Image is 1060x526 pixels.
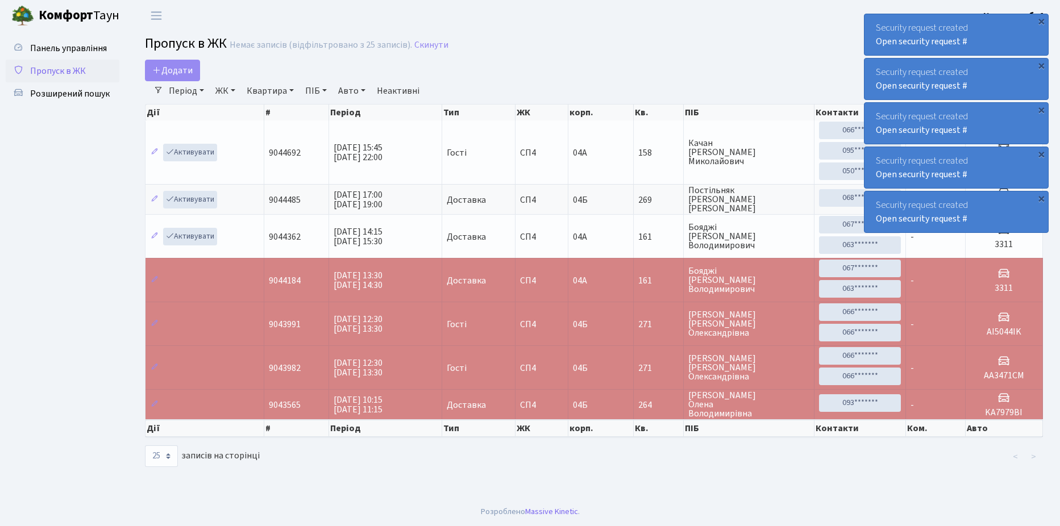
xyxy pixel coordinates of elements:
[634,105,684,120] th: Кв.
[334,189,383,211] span: [DATE] 17:00 [DATE] 19:00
[6,37,119,60] a: Панель управління
[329,420,443,437] th: Період
[911,231,914,243] span: -
[334,81,370,101] a: Авто
[264,105,329,120] th: #
[334,226,383,248] span: [DATE] 14:15 [DATE] 15:30
[39,6,119,26] span: Таун
[1036,193,1047,204] div: ×
[447,364,467,373] span: Гості
[334,269,383,291] span: [DATE] 13:30 [DATE] 14:30
[146,420,264,437] th: Дії
[264,420,329,437] th: #
[911,318,914,331] span: -
[573,399,588,411] span: 04Б
[520,195,563,204] span: СП4
[688,266,809,294] span: Бояджі [PERSON_NAME] Володимирович
[876,212,967,225] a: Open security request #
[520,276,563,285] span: СП4
[164,81,209,101] a: Період
[269,231,301,243] span: 9044362
[142,6,171,25] button: Переключити навігацію
[638,195,679,204] span: 269
[638,364,679,373] span: 271
[520,232,563,241] span: СП4
[269,362,301,374] span: 9043982
[573,318,588,331] span: 04Б
[6,60,119,82] a: Пропуск в ЖК
[876,124,967,136] a: Open security request #
[516,105,568,120] th: ЖК
[334,394,383,416] span: [DATE] 10:15 [DATE] 11:15
[970,283,1038,294] h5: 3311
[269,318,301,331] span: 9043991
[1036,148,1047,160] div: ×
[638,148,679,157] span: 158
[447,148,467,157] span: Гості
[573,274,587,287] span: 04А
[211,81,240,101] a: ЖК
[573,231,587,243] span: 04А
[163,228,217,245] a: Активувати
[447,232,486,241] span: Доставка
[688,310,809,337] span: [PERSON_NAME] [PERSON_NAME] Олександрівна
[814,420,906,437] th: Контакти
[688,186,809,213] span: Постільняк [PERSON_NAME] [PERSON_NAME]
[970,327,1038,337] h5: AI5044IK
[864,147,1048,188] div: Security request created
[145,34,227,53] span: Пропуск в ЖК
[442,420,516,437] th: Тип
[864,14,1048,55] div: Security request created
[638,320,679,329] span: 271
[573,147,587,159] span: 04А
[970,407,1038,418] h5: KA7979BI
[966,420,1043,437] th: Авто
[688,223,809,250] span: Бояджі [PERSON_NAME] Володимирович
[688,354,809,381] span: [PERSON_NAME] [PERSON_NAME] Олександрівна
[447,400,486,410] span: Доставка
[568,105,634,120] th: корп.
[520,400,563,410] span: СП4
[1036,104,1047,115] div: ×
[1036,15,1047,27] div: ×
[814,105,906,120] th: Контакти
[152,64,193,77] span: Додати
[1036,60,1047,71] div: ×
[11,5,34,27] img: logo.png
[876,80,967,92] a: Open security request #
[230,40,412,51] div: Немає записів (відфільтровано з 25 записів).
[145,60,200,81] a: Додати
[688,139,809,166] span: Качан [PERSON_NAME] Миколайович
[688,391,809,418] span: [PERSON_NAME] Олена Володимирівна
[163,191,217,208] a: Активувати
[269,147,301,159] span: 9044692
[301,81,331,101] a: ПІБ
[30,65,86,77] span: Пропуск в ЖК
[447,276,486,285] span: Доставка
[372,81,424,101] a: Неактивні
[6,82,119,105] a: Розширений пошук
[525,506,578,517] a: Massive Kinetic
[30,87,110,100] span: Розширений пошук
[269,399,301,411] span: 9043565
[269,274,301,287] span: 9044184
[568,420,634,437] th: корп.
[906,420,966,437] th: Ком.
[638,232,679,241] span: 161
[242,81,298,101] a: Квартира
[520,148,563,157] span: СП4
[481,506,580,518] div: Розроблено .
[983,10,1046,22] b: Консьєрж б. 4.
[970,370,1038,381] h5: AA3471CM
[145,445,178,467] select: записів на сторінці
[329,105,443,120] th: Період
[983,9,1046,23] a: Консьєрж б. 4.
[414,40,448,51] a: Скинути
[442,105,516,120] th: Тип
[30,42,107,55] span: Панель управління
[634,420,684,437] th: Кв.
[684,420,814,437] th: ПІБ
[876,168,967,181] a: Open security request #
[911,362,914,374] span: -
[520,320,563,329] span: СП4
